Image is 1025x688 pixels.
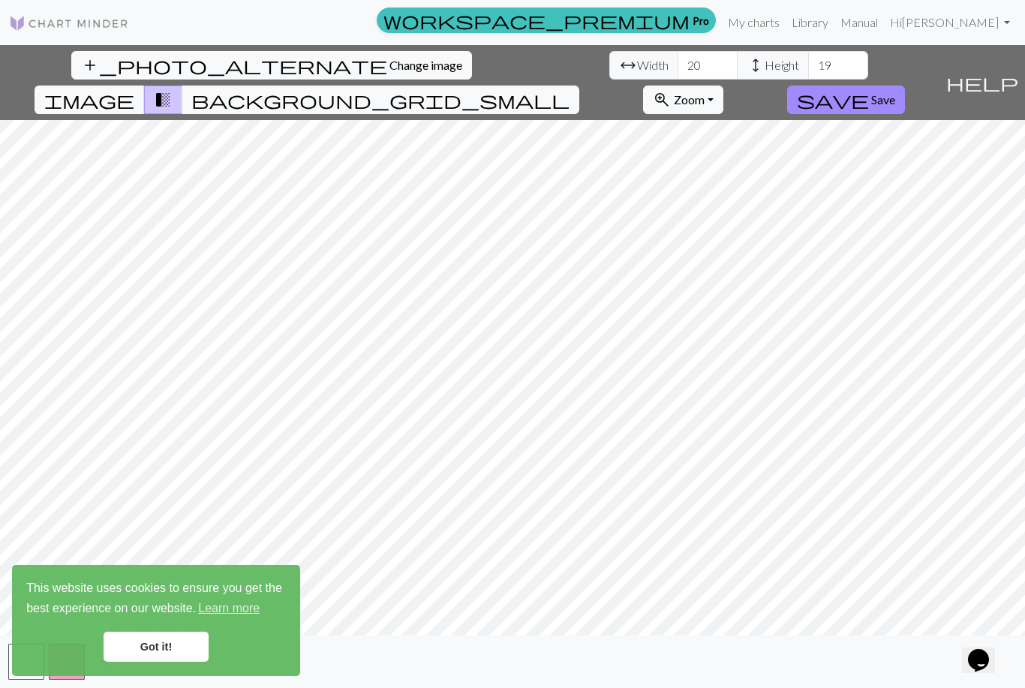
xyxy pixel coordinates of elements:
[747,55,765,76] span: height
[389,58,462,72] span: Change image
[674,92,705,107] span: Zoom
[797,89,869,110] span: save
[383,10,690,31] span: workspace_premium
[377,8,716,33] a: Pro
[191,89,570,110] span: background_grid_small
[71,51,472,80] button: Change image
[722,8,786,38] a: My charts
[871,92,895,107] span: Save
[962,628,1010,673] iframe: chat widget
[9,14,129,32] img: Logo
[104,632,209,662] a: dismiss cookie message
[196,597,262,620] a: learn more about cookies
[765,56,799,74] span: Height
[834,8,884,38] a: Manual
[939,45,1025,120] button: Help
[44,89,134,110] span: image
[786,8,834,38] a: Library
[787,86,905,114] button: Save
[619,55,637,76] span: arrow_range
[26,579,286,620] span: This website uses cookies to ensure you get the best experience on our website.
[653,89,671,110] span: zoom_in
[81,55,387,76] span: add_photo_alternate
[643,86,723,114] button: Zoom
[12,565,300,676] div: cookieconsent
[884,8,1016,38] a: Hi[PERSON_NAME]
[637,56,669,74] span: Width
[154,89,172,110] span: transition_fade
[946,72,1018,93] span: help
